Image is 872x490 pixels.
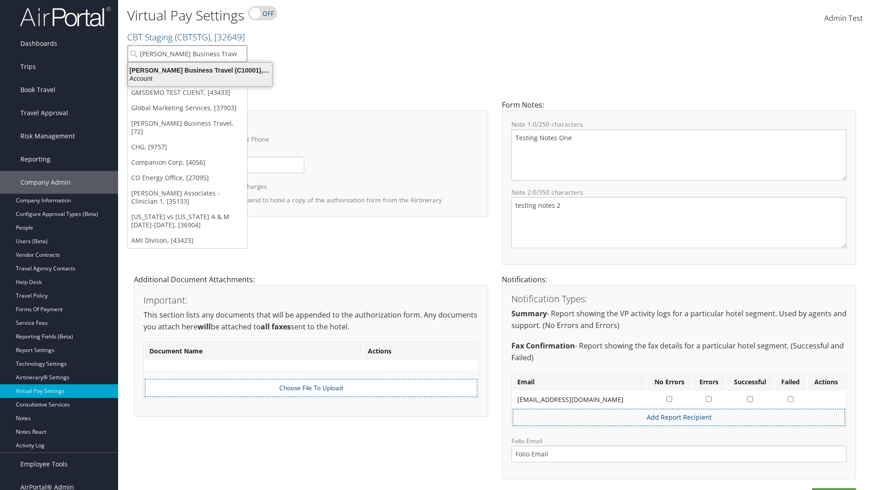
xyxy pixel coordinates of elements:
[175,31,210,43] span: ( CBTSTG )
[511,436,847,462] label: Folio Email
[123,66,277,74] div: [PERSON_NAME] Business Travel (C10001), [72]
[808,374,845,391] th: Actions
[20,55,36,78] span: Trips
[128,100,247,116] a: Global Marketing Services, [37903]
[128,85,247,100] a: GMSDEMO TEST CLIENT, [43433]
[144,309,479,333] p: This section lists any documents that will be appended to the authorization form. Any documents y...
[128,116,247,139] a: [PERSON_NAME] Business Travel, [72]
[533,188,536,196] span: 0
[511,129,847,181] textarea: Testing Notes One
[775,374,807,391] th: Failed
[824,13,863,23] span: Admin Test
[511,120,847,129] label: Note 1: /250 characters
[128,139,247,155] a: CHG, [9757]
[824,5,863,33] a: Admin Test
[128,233,247,248] a: AMI Divison, [43423]
[145,343,362,360] th: Document Name
[363,343,477,360] th: Actions
[495,99,863,274] div: Form Notes:
[647,374,692,391] th: No Errors
[513,374,646,391] th: Email
[261,322,291,332] strong: all faxes
[511,309,547,318] strong: Summary
[210,31,245,43] span: , [ 32649 ]
[511,294,847,304] h3: Notification Types:
[511,446,847,462] input: Folio Email
[127,6,618,25] h1: Virtual Pay Settings
[128,209,247,233] a: [US_STATE] vs [US_STATE] A & M [DATE]-[DATE], [36904]
[511,308,847,331] p: - Report showing the VP activity logs for a particular hotel segment. Used by agents and support....
[127,99,495,226] div: General Settings:
[647,413,712,421] a: Add Report Recipient
[533,120,536,128] span: 0
[128,45,247,62] input: Search Accounts
[511,341,575,351] strong: Fax Confirmation
[20,32,57,55] span: Dashboards
[511,188,847,197] label: Note 2: /350 characters
[127,274,495,426] div: Additional Document Attachments:
[511,340,847,363] p: - Report showing the fax details for a particular hotel segment. (Successful and Failed)
[20,148,50,171] span: Reporting
[198,322,211,332] strong: will
[495,274,863,488] div: Notifications:
[513,392,646,408] td: [EMAIL_ADDRESS][DOMAIN_NAME]
[20,6,111,27] img: airportal-logo.png
[128,155,247,170] a: Companion Corp, [4056]
[20,102,68,124] span: Travel Approval
[511,197,847,248] textarea: testing notes 2
[127,31,245,43] a: CBT Staging
[20,78,55,101] span: Book Travel
[128,170,247,186] a: CO Energy Office, [27095]
[123,74,277,83] div: Account
[128,186,247,209] a: [PERSON_NAME] Associates - Clinician 1, [35133]
[20,171,71,194] span: Company Admin
[693,374,725,391] th: Errors
[144,296,479,305] h3: Important:
[20,453,68,475] span: Employee Tools
[167,191,442,208] label: Authorize traveler to fax/resend to hotel a copy of the authorization form from the Airtinerary
[726,374,774,391] th: Successful
[150,383,472,392] label: Choose File To Upload
[20,125,75,147] span: Risk Management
